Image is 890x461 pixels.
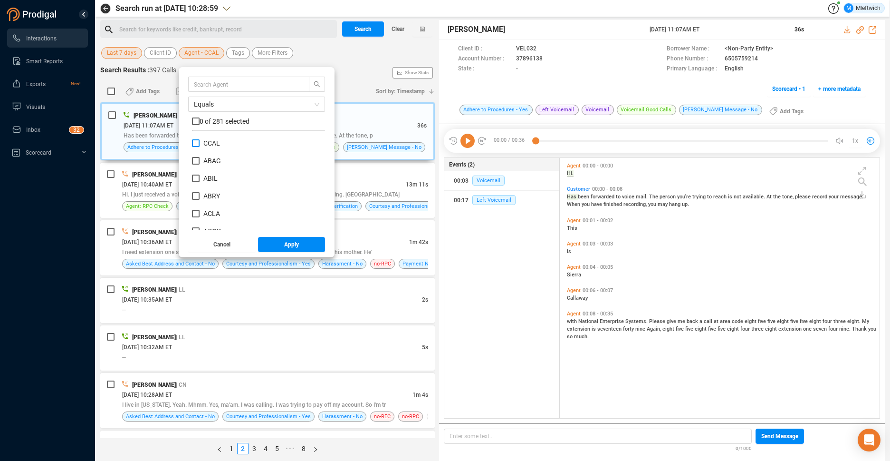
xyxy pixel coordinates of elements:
[823,318,833,324] span: four
[795,194,812,200] span: please
[516,64,518,74] span: -
[26,149,51,156] span: Scorecard
[226,412,311,421] span: Courtesy and Professionalism - Yes
[581,217,615,224] span: 00:01 - 00:02
[126,259,215,268] span: Asked Best Address and Contact - No
[625,318,649,324] span: Systems.
[600,318,625,324] span: Enterprise
[12,51,80,70] a: Smart Reports
[472,176,505,186] span: Voicemail
[516,44,536,54] span: VEL032
[761,429,798,444] span: Send Message
[833,318,847,324] span: three
[402,412,419,421] span: no-RPC
[107,47,136,59] span: Last 7 days
[309,443,322,454] li: Next Page
[567,272,581,278] span: Sierra
[649,194,660,200] span: The
[203,175,218,182] span: ABIL
[272,443,282,454] a: 5
[347,143,421,152] span: [PERSON_NAME] Message - No
[603,201,623,207] span: finished
[728,194,734,200] span: is
[458,64,511,74] span: State :
[720,318,732,324] span: area
[271,443,283,454] li: 5
[7,51,88,70] li: Smart Reports
[743,194,766,200] span: available.
[567,287,581,294] span: Agent
[176,334,185,341] span: | LL
[812,194,829,200] span: record
[194,97,319,111] span: Equals
[26,81,46,88] span: Exports
[623,326,635,332] span: forty
[226,47,250,59] button: Tags
[392,21,404,37] span: Clear
[176,382,187,388] span: | CN
[122,402,386,408] span: I live in [US_STATE]. Yeah. Mhmm. Yes, ma'am. I was calling. I was trying to pay off my account. ...
[26,104,45,110] span: Visuals
[592,326,597,332] span: is
[718,326,727,332] span: five
[692,194,707,200] span: trying
[714,318,720,324] span: at
[422,296,428,303] span: 2s
[100,102,435,160] div: [PERSON_NAME]| CN[DATE] 11:07AM ET36sHas been forwarded to voice mail. The person you're trying t...
[260,443,271,454] a: 4
[454,173,469,188] div: 00:03
[567,264,581,270] span: Agent
[448,24,505,35] span: [PERSON_NAME]
[100,220,435,275] div: [PERSON_NAME]| LL[DATE] 10:36AM ET1m 42sI need extension one six three six. [PERSON_NAME]. Yes. H...
[828,326,839,332] span: four
[237,443,249,454] li: 2
[217,447,222,452] span: left
[772,81,805,97] span: Scorecard • 1
[26,127,40,133] span: Inbox
[370,84,435,99] button: Sort by: Timestamp
[203,139,220,147] span: CCAL
[650,25,783,34] span: [DATE] 11:07AM ET
[574,333,589,340] span: much.
[778,326,803,332] span: extension
[120,84,165,99] button: Add Tags
[847,318,862,324] span: eight.
[126,202,169,211] span: Agent: RPC Check
[777,318,790,324] span: eight
[695,326,708,332] span: eight
[677,194,692,200] span: you're
[376,84,425,99] span: Sort by: Timestamp
[567,217,581,224] span: Agent
[192,138,325,230] div: grid
[444,171,559,190] button: 00:03Voicemail
[203,192,220,200] span: ABRY
[667,318,678,324] span: give
[26,35,57,42] span: Interactions
[658,201,669,207] span: may
[458,54,511,64] span: Account Number :
[176,286,185,293] span: | LL
[283,443,298,454] li: Next 5 Pages
[581,241,615,247] span: 00:03 - 00:03
[170,84,208,99] button: Export
[136,84,160,99] span: Add Tags
[417,122,427,129] span: 36s
[449,160,475,169] span: Events (2)
[840,194,863,200] span: message.
[7,97,88,116] li: Visuals
[809,318,823,324] span: eight
[412,392,428,398] span: 1m 4s
[667,44,720,54] span: Borrower Name :
[77,127,80,136] p: 2
[578,318,600,324] span: National
[699,318,704,324] span: a
[597,326,623,332] span: seventeen
[354,21,372,37] span: Search
[406,181,428,188] span: 13m 11s
[725,44,773,54] span: <Non-Party Entity>
[635,326,647,332] span: nine
[679,105,762,115] span: [PERSON_NAME] Message - No
[858,429,880,451] div: Open Intercom Messenger
[578,194,591,200] span: been
[298,443,309,454] li: 8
